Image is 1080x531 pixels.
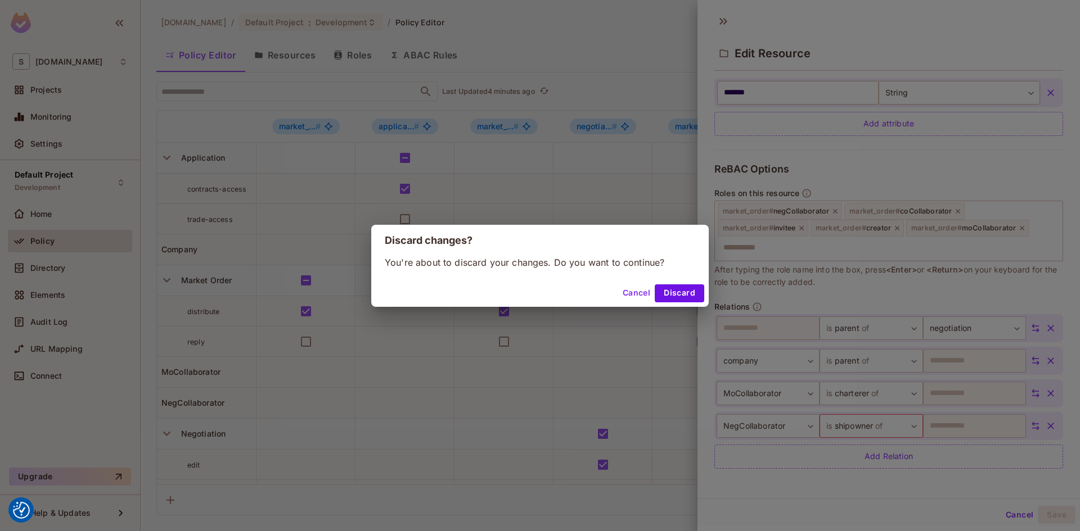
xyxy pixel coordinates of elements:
button: Discard [655,284,704,302]
p: You're about to discard your changes. Do you want to continue? [385,256,695,269]
button: Consent Preferences [13,502,30,519]
button: Cancel [618,284,655,302]
img: Revisit consent button [13,502,30,519]
h2: Discard changes? [371,225,709,256]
